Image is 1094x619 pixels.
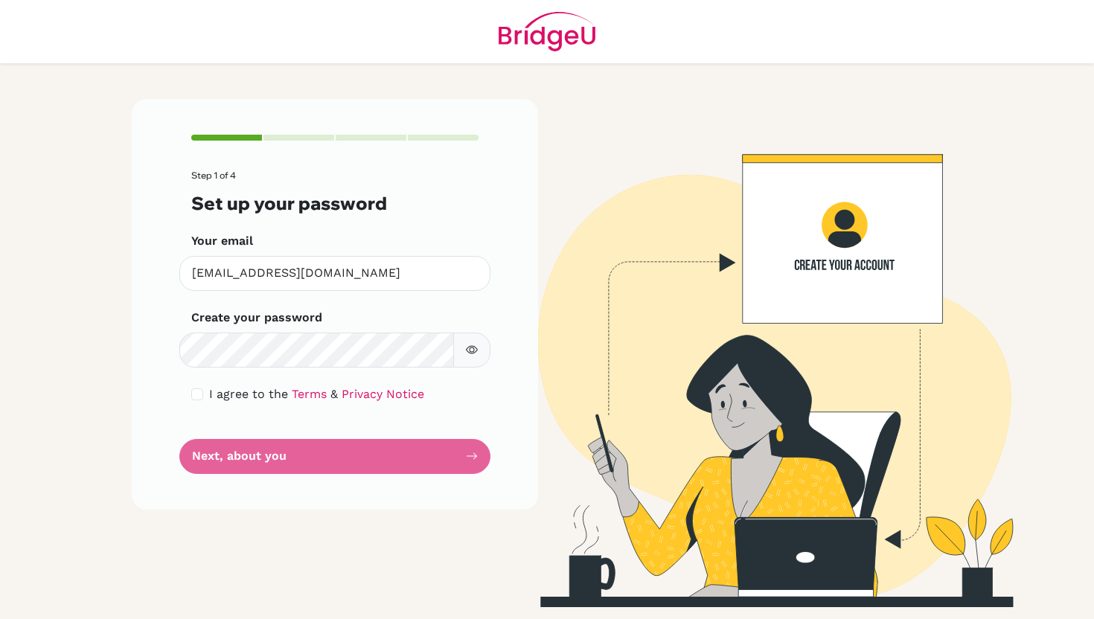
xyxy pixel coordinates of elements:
a: Terms [292,387,327,401]
span: & [330,387,338,401]
label: Your email [191,232,253,250]
a: Privacy Notice [342,387,424,401]
input: Insert your email* [179,256,490,291]
span: Step 1 of 4 [191,170,236,181]
span: I agree to the [209,387,288,401]
label: Create your password [191,309,322,327]
h3: Set up your password [191,193,479,214]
